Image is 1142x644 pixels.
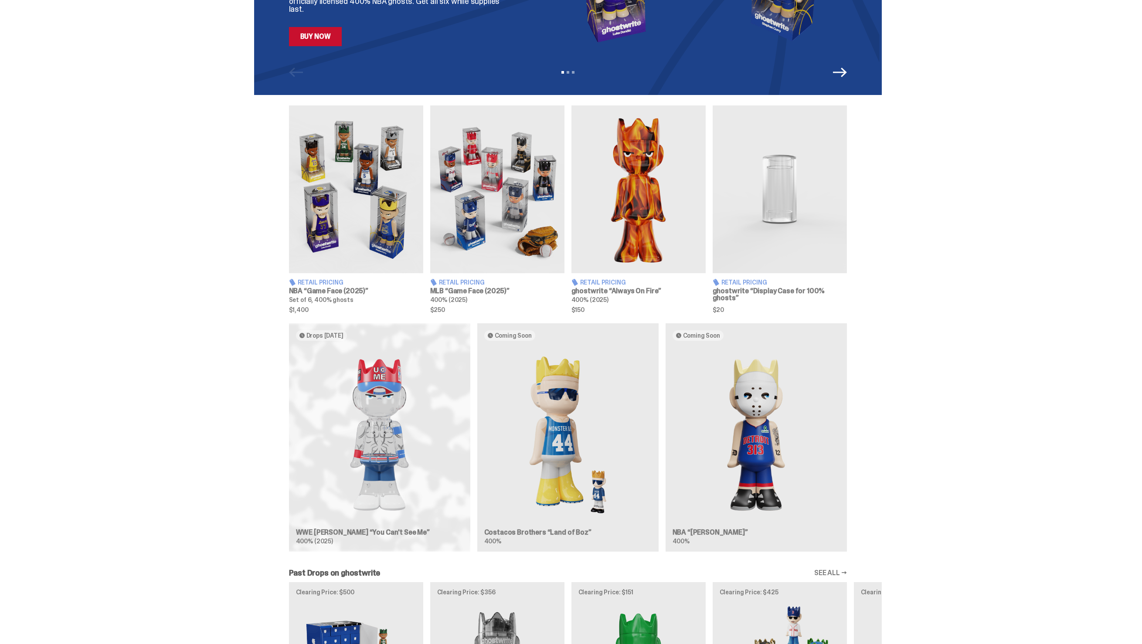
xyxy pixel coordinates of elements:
[673,529,840,536] h3: NBA “[PERSON_NAME]”
[861,589,981,595] p: Clearing Price: $150
[289,296,353,304] span: Set of 6, 400% ghosts
[484,348,652,522] img: Land of Boz
[713,105,847,313] a: Display Case for 100% ghosts Retail Pricing
[673,537,690,545] span: 400%
[561,71,564,74] button: View slide 1
[571,105,706,313] a: Always On Fire Retail Pricing
[430,296,467,304] span: 400% (2025)
[296,529,463,536] h3: WWE [PERSON_NAME] “You Can't See Me”
[289,307,423,313] span: $1,400
[430,307,564,313] span: $250
[289,105,423,313] a: Game Face (2025) Retail Pricing
[296,589,416,595] p: Clearing Price: $500
[298,279,343,285] span: Retail Pricing
[296,537,333,545] span: 400% (2025)
[289,288,423,295] h3: NBA “Game Face (2025)”
[580,279,626,285] span: Retail Pricing
[683,332,720,339] span: Coming Soon
[289,105,423,273] img: Game Face (2025)
[296,348,463,522] img: You Can't See Me
[484,529,652,536] h3: Costacos Brothers “Land of Boz”
[430,105,564,313] a: Game Face (2025) Retail Pricing
[571,307,706,313] span: $150
[713,307,847,313] span: $20
[495,332,532,339] span: Coming Soon
[713,105,847,273] img: Display Case for 100% ghosts
[571,105,706,273] img: Always On Fire
[306,332,343,339] span: Drops [DATE]
[713,288,847,302] h3: ghostwrite “Display Case for 100% ghosts”
[572,71,574,74] button: View slide 3
[578,589,699,595] p: Clearing Price: $151
[437,589,557,595] p: Clearing Price: $356
[673,348,840,522] img: Eminem
[814,569,847,576] a: SEE ALL →
[571,296,608,304] span: 400% (2025)
[567,71,569,74] button: View slide 2
[571,288,706,295] h3: ghostwrite “Always On Fire”
[289,27,342,46] a: Buy Now
[289,569,381,577] h2: Past Drops on ghostwrite
[721,279,767,285] span: Retail Pricing
[720,589,840,595] p: Clearing Price: $425
[833,65,847,79] button: Next
[430,105,564,273] img: Game Face (2025)
[439,279,485,285] span: Retail Pricing
[484,537,501,545] span: 400%
[430,288,564,295] h3: MLB “Game Face (2025)”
